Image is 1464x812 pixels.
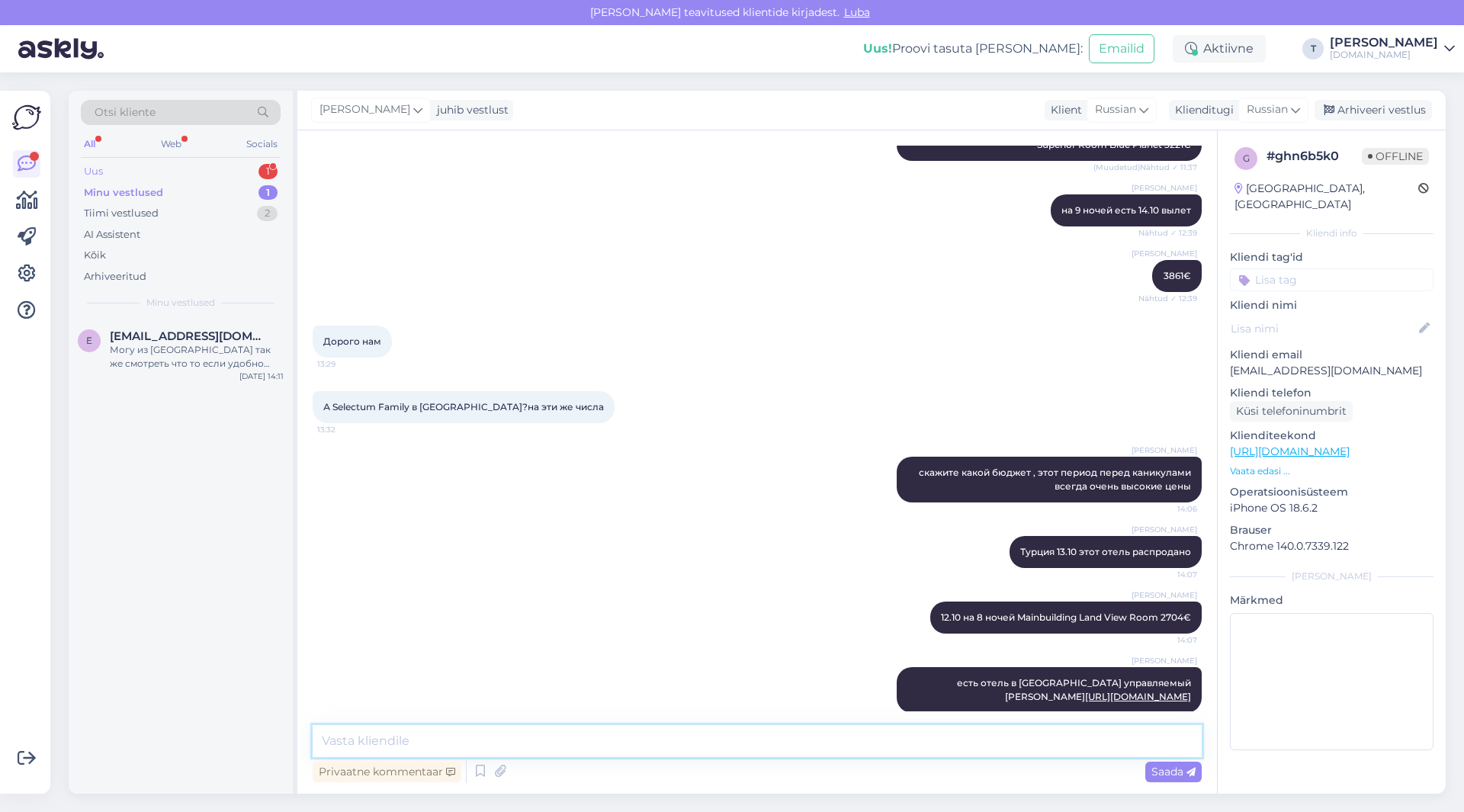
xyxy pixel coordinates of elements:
p: [EMAIL_ADDRESS][DOMAIN_NAME] [1230,363,1433,379]
span: Otsi kliente [95,104,156,120]
span: [PERSON_NAME] [1132,445,1197,456]
span: 14:07 [1140,634,1197,646]
div: Küsi telefoninumbrit [1230,401,1353,422]
div: Aktiivne [1173,35,1266,63]
p: Brauser [1230,522,1433,538]
div: 2 [257,206,278,221]
p: Klienditeekond [1230,428,1433,444]
span: 12.10 на 8 ночей Mainbuilding Land View Room 2704€ [941,611,1191,623]
span: 14:07 [1140,569,1197,580]
span: E [86,335,92,346]
p: Chrome 140.0.7339.122 [1230,538,1433,554]
p: Kliendi nimi [1230,297,1433,313]
img: Askly Logo [12,103,41,132]
input: Lisa nimi [1231,320,1416,337]
div: Uus [84,164,103,179]
div: AI Assistent [84,227,140,242]
div: Minu vestlused [84,185,163,201]
a: [PERSON_NAME][DOMAIN_NAME] [1330,37,1455,61]
div: Privaatne kommentaar [313,762,461,782]
span: Дорого нам [323,335,381,347]
div: Kliendi info [1230,226,1433,240]
div: Kõik [84,248,106,263]
a: [URL][DOMAIN_NAME] [1230,445,1350,458]
span: (Muudetud) Nähtud ✓ 11:37 [1093,162,1197,173]
span: 14:06 [1140,503,1197,515]
span: есть отель в [GEOGRAPHIC_DATA] управляемый [PERSON_NAME] [957,677,1193,702]
span: [PERSON_NAME] [1132,655,1197,666]
span: g [1243,152,1250,164]
p: Kliendi email [1230,347,1433,363]
span: Nähtud ✓ 12:39 [1138,227,1197,239]
span: Minu vestlused [146,296,215,310]
span: [PERSON_NAME] [1132,589,1197,601]
span: [PERSON_NAME] [319,101,410,118]
span: Saada [1151,765,1196,778]
span: EvgeniyaEseniya2018@gmail.com [110,329,268,343]
div: juhib vestlust [431,102,509,118]
div: [GEOGRAPHIC_DATA], [GEOGRAPHIC_DATA] [1234,181,1418,213]
p: Kliendi telefon [1230,385,1433,401]
span: [PERSON_NAME] [1132,248,1197,259]
div: Proovi tasuta [PERSON_NAME]: [863,40,1083,58]
button: Emailid [1089,34,1154,63]
p: Operatsioonisüsteem [1230,484,1433,500]
span: на 9 ночей есть 14.10 вылет [1061,204,1191,216]
span: [PERSON_NAME] [1132,524,1197,535]
span: [PERSON_NAME] [1132,182,1197,194]
p: Vaata edasi ... [1230,464,1433,478]
span: Luba [840,5,875,19]
span: 13:32 [317,424,374,435]
p: Märkmed [1230,592,1433,608]
p: iPhone OS 18.6.2 [1230,500,1433,516]
span: Russian [1095,101,1136,118]
div: T [1302,38,1324,59]
div: 1 [258,185,278,201]
div: 1 [258,164,278,179]
span: скажите какой бюджет , этот период перед каникулами всегда очень высокие цены [919,467,1193,492]
div: Socials [243,134,281,154]
div: Klient [1045,102,1082,118]
span: 13:29 [317,358,374,370]
div: [DOMAIN_NAME] [1330,49,1438,61]
span: А Selectum Family в [GEOGRAPHIC_DATA]?на эти же числа [323,401,604,412]
div: [DATE] 14:11 [239,371,284,382]
span: Russian [1247,101,1288,118]
div: [PERSON_NAME] [1230,570,1433,583]
span: 3861€ [1164,270,1191,281]
a: [URL][DOMAIN_NAME] [1085,691,1191,702]
div: Klienditugi [1169,102,1234,118]
div: Web [158,134,185,154]
div: Tiimi vestlused [84,206,159,221]
b: Uus! [863,41,892,56]
div: # ghn6b5k0 [1267,147,1362,165]
span: Offline [1362,148,1429,165]
div: [PERSON_NAME] [1330,37,1438,49]
div: Arhiveeritud [84,269,146,284]
div: All [81,134,98,154]
span: Турция 13.10 этот отель распродано [1020,546,1191,557]
input: Lisa tag [1230,268,1433,291]
div: Arhiveeri vestlus [1315,100,1432,120]
p: Kliendi tag'id [1230,249,1433,265]
span: Nähtud ✓ 12:39 [1138,293,1197,304]
div: Могу из [GEOGRAPHIC_DATA] так же смотреть что то если удобно было бы [110,343,284,371]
